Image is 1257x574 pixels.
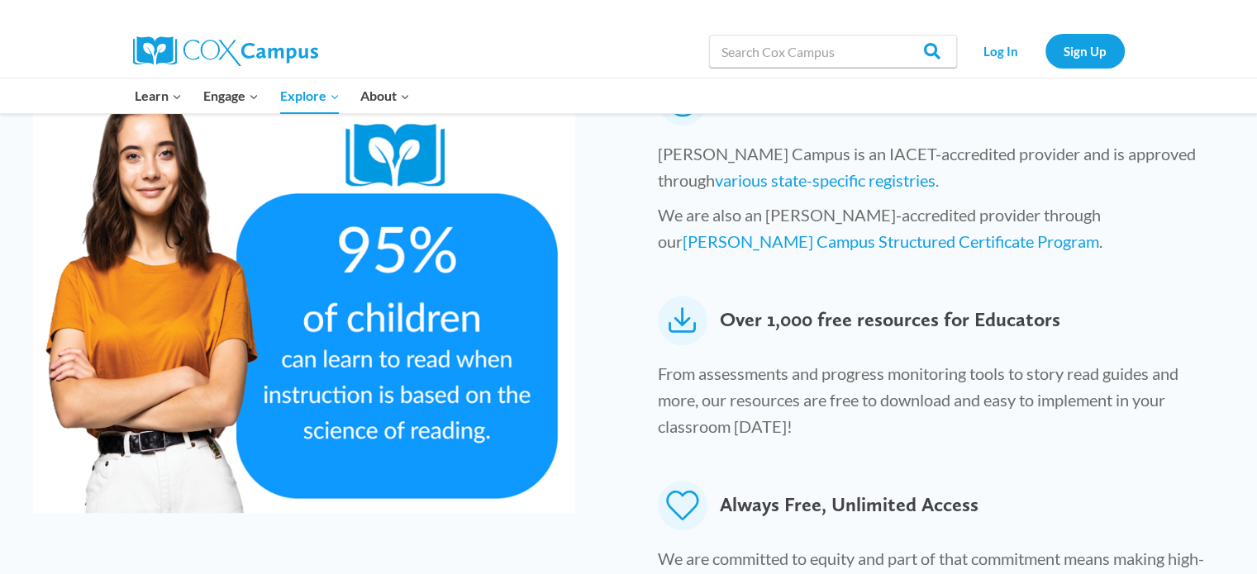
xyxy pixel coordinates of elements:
nav: Primary Navigation [125,78,421,113]
a: [PERSON_NAME] Campus Structured Certificate Program [683,231,1099,251]
input: Search Cox Campus [709,35,957,68]
p: From assessments and progress monitoring tools to story read guides and more, our resources are f... [658,360,1212,448]
span: Over 1,000 free resources for Educators [720,296,1060,345]
button: Child menu of About [350,78,421,113]
a: Sign Up [1045,34,1125,68]
button: Child menu of Explore [269,78,350,113]
p: [PERSON_NAME] Campus is an IACET-accredited provider and is approved through [658,140,1212,202]
a: various state-specific registries. [715,170,939,190]
img: Cox Campus [133,36,318,66]
p: We are also an [PERSON_NAME]-accredited provider through our . [658,202,1212,263]
a: Log In [965,34,1037,68]
button: Child menu of Learn [125,78,193,113]
nav: Secondary Navigation [965,34,1125,68]
button: Child menu of Engage [193,78,269,113]
span: Always Free, Unlimited Access [720,481,978,530]
img: Frame 13 (1) [33,71,575,513]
